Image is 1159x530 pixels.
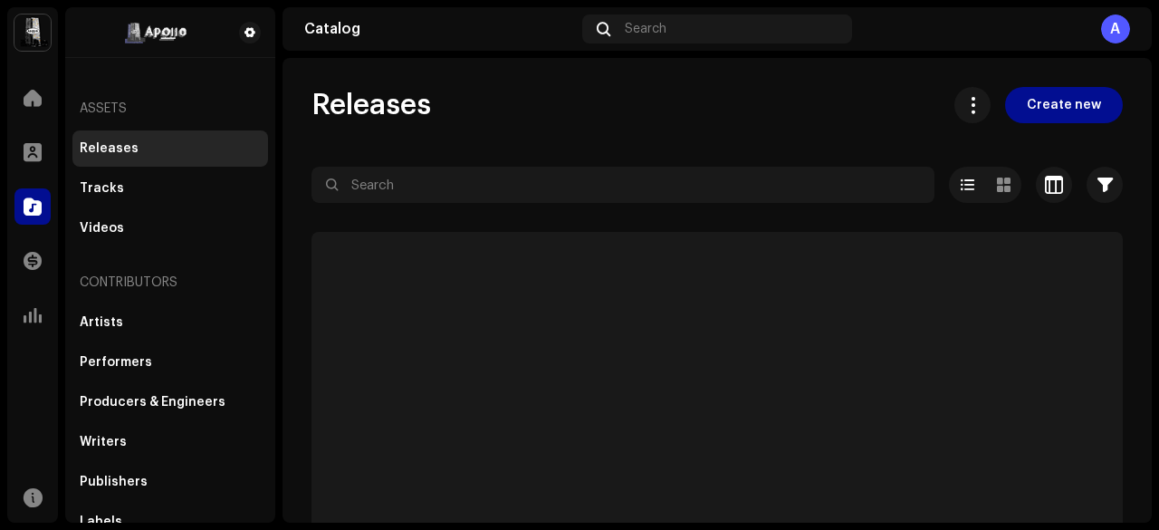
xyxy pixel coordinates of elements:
div: Producers & Engineers [80,395,225,410]
div: Writers [80,435,127,449]
div: Artists [80,315,123,330]
re-m-nav-item: Producers & Engineers [72,384,268,420]
input: Search [311,167,934,203]
re-m-nav-item: Releases [72,130,268,167]
img: 28cd5e4f-d8b3-4e3e-9048-38ae6d8d791a [14,14,51,51]
span: Releases [311,87,431,123]
re-m-nav-item: Writers [72,424,268,460]
div: Catalog [304,22,575,36]
re-m-nav-item: Tracks [72,170,268,207]
div: Videos [80,221,124,236]
re-a-nav-header: Assets [72,87,268,130]
div: Releases [80,141,139,156]
div: Labels [80,515,122,529]
re-a-nav-header: Contributors [72,261,268,304]
div: Performers [80,355,152,370]
div: Publishers [80,475,148,489]
span: Search [625,22,666,36]
re-m-nav-item: Videos [72,210,268,246]
span: Create new [1027,87,1101,123]
div: A [1101,14,1130,43]
re-m-nav-item: Publishers [72,464,268,500]
div: Tracks [80,181,124,196]
re-m-nav-item: Artists [72,304,268,341]
img: 9ebff4f0-d862-46b1-b1b5-5000052d588c [80,22,232,43]
re-m-nav-item: Performers [72,344,268,381]
button: Create new [1005,87,1123,123]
